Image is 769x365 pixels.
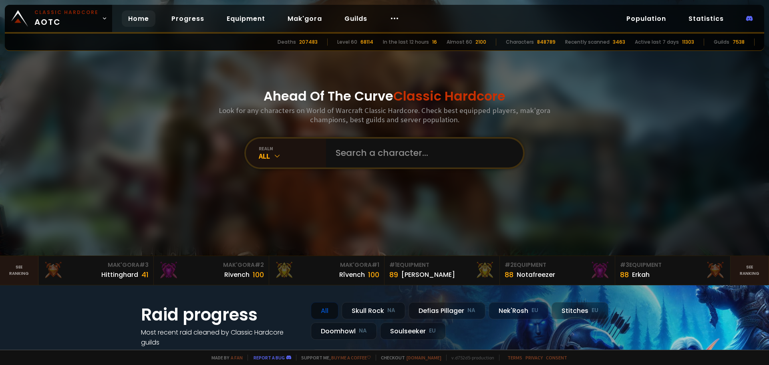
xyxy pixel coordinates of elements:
[475,38,486,46] div: 2100
[615,256,731,285] a: #3Equipment88Erkah
[682,38,694,46] div: 11303
[264,87,505,106] h1: Ahead Of The Curve
[342,302,405,319] div: Skull Rock
[682,10,730,27] a: Statistics
[331,355,371,361] a: Buy me a coffee
[224,270,250,280] div: Rivench
[389,261,397,269] span: # 1
[231,355,243,361] a: a fan
[505,269,513,280] div: 88
[613,38,625,46] div: 3463
[409,302,485,319] div: Defias Pillager
[380,323,446,340] div: Soulseeker
[447,38,472,46] div: Almost 60
[368,269,379,280] div: 100
[154,256,269,285] a: Mak'Gora#2Rivench100
[255,261,264,269] span: # 2
[338,10,374,27] a: Guilds
[34,9,99,28] span: AOTC
[269,256,384,285] a: Mak'Gora#1Rîvench100
[620,269,629,280] div: 88
[296,355,371,361] span: Support me,
[339,270,365,280] div: Rîvench
[505,261,514,269] span: # 2
[635,38,679,46] div: Active last 7 days
[620,261,629,269] span: # 3
[620,10,672,27] a: Population
[393,87,505,105] span: Classic Hardcore
[387,307,395,315] small: NA
[311,302,338,319] div: All
[525,355,543,361] a: Privacy
[274,261,379,269] div: Mak'Gora
[429,327,436,335] small: EU
[278,38,296,46] div: Deaths
[446,355,494,361] span: v. d752d5 - production
[337,38,357,46] div: Level 60
[372,261,379,269] span: # 1
[43,261,149,269] div: Mak'Gora
[299,38,318,46] div: 207483
[517,270,555,280] div: Notafreezer
[546,355,567,361] a: Consent
[506,38,534,46] div: Characters
[552,302,608,319] div: Stitches
[254,355,285,361] a: Report a bug
[360,38,373,46] div: 68114
[331,139,513,167] input: Search a character...
[259,145,326,151] div: realm
[714,38,729,46] div: Guilds
[215,106,554,124] h3: Look for any characters on World of Warcraft Classic Hardcore. Check best equipped players, mak'g...
[432,38,437,46] div: 16
[500,256,615,285] a: #2Equipment88Notafreezer
[507,355,522,361] a: Terms
[259,151,326,161] div: All
[165,10,211,27] a: Progress
[389,269,398,280] div: 89
[122,10,155,27] a: Home
[281,10,328,27] a: Mak'gora
[731,256,769,285] a: Seeranking
[311,323,377,340] div: Doomhowl
[139,261,149,269] span: # 3
[34,9,99,16] small: Classic Hardcore
[565,38,610,46] div: Recently scanned
[384,256,500,285] a: #1Equipment89[PERSON_NAME]
[733,38,745,46] div: 7538
[253,269,264,280] div: 100
[505,261,610,269] div: Equipment
[5,5,112,32] a: Classic HardcoreAOTC
[141,302,301,327] h1: Raid progress
[537,38,556,46] div: 848789
[101,270,138,280] div: Hittinghard
[207,355,243,361] span: Made by
[407,355,441,361] a: [DOMAIN_NAME]
[620,261,725,269] div: Equipment
[401,270,455,280] div: [PERSON_NAME]
[592,307,598,315] small: EU
[359,327,367,335] small: NA
[38,256,154,285] a: Mak'Gora#3Hittinghard41
[141,327,301,347] h4: Most recent raid cleaned by Classic Hardcore guilds
[376,355,441,361] span: Checkout
[159,261,264,269] div: Mak'Gora
[531,307,538,315] small: EU
[383,38,429,46] div: In the last 12 hours
[141,269,149,280] div: 41
[489,302,548,319] div: Nek'Rosh
[467,307,475,315] small: NA
[389,261,495,269] div: Equipment
[141,348,193,357] a: See all progress
[632,270,650,280] div: Erkah
[220,10,272,27] a: Equipment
